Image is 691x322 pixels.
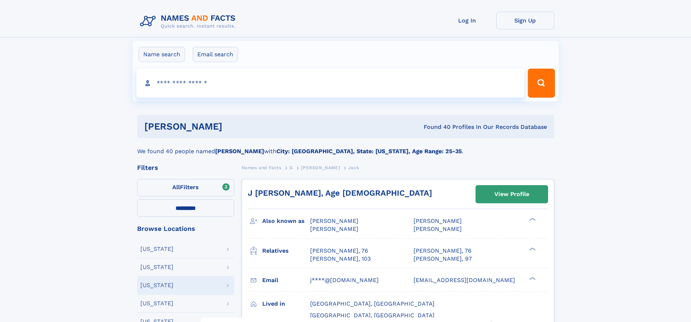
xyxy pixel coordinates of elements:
[140,246,173,252] div: [US_STATE]
[310,247,368,255] a: [PERSON_NAME], 76
[310,255,371,263] a: [PERSON_NAME], 103
[438,12,496,29] a: Log In
[140,282,173,288] div: [US_STATE]
[289,163,293,172] a: G
[137,138,554,156] div: We found 40 people named with .
[215,148,264,155] b: [PERSON_NAME]
[494,186,529,203] div: View Profile
[137,164,234,171] div: Filters
[414,277,515,284] span: [EMAIL_ADDRESS][DOMAIN_NAME]
[476,186,548,203] a: View Profile
[140,264,173,270] div: [US_STATE]
[262,245,310,257] h3: Relatives
[414,225,462,232] span: [PERSON_NAME]
[323,123,547,131] div: Found 40 Profiles In Our Records Database
[139,47,185,62] label: Name search
[527,217,536,222] div: ❯
[310,300,435,307] span: [GEOGRAPHIC_DATA], [GEOGRAPHIC_DATA]
[140,301,173,306] div: [US_STATE]
[414,247,472,255] a: [PERSON_NAME], 76
[137,12,242,31] img: Logo Names and Facts
[348,165,359,170] span: Jack
[310,217,358,224] span: [PERSON_NAME]
[262,215,310,227] h3: Also known as
[242,163,281,172] a: Names and Facts
[262,298,310,310] h3: Lived in
[527,276,536,281] div: ❯
[310,312,435,319] span: [GEOGRAPHIC_DATA], [GEOGRAPHIC_DATA]
[289,165,293,170] span: G
[276,148,462,155] b: City: [GEOGRAPHIC_DATA], State: [US_STATE], Age Range: 25-35
[301,165,340,170] span: [PERSON_NAME]
[527,246,536,251] div: ❯
[248,188,432,197] a: J [PERSON_NAME], Age [DEMOGRAPHIC_DATA]
[193,47,238,62] label: Email search
[262,274,310,286] h3: Email
[301,163,340,172] a: [PERSON_NAME]
[414,255,472,263] a: [PERSON_NAME], 97
[172,184,180,191] span: All
[496,12,554,29] a: Sign Up
[414,217,462,224] span: [PERSON_NAME]
[136,69,525,98] input: search input
[137,225,234,232] div: Browse Locations
[528,69,555,98] button: Search Button
[310,225,358,232] span: [PERSON_NAME]
[144,122,323,131] h1: [PERSON_NAME]
[137,179,234,196] label: Filters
